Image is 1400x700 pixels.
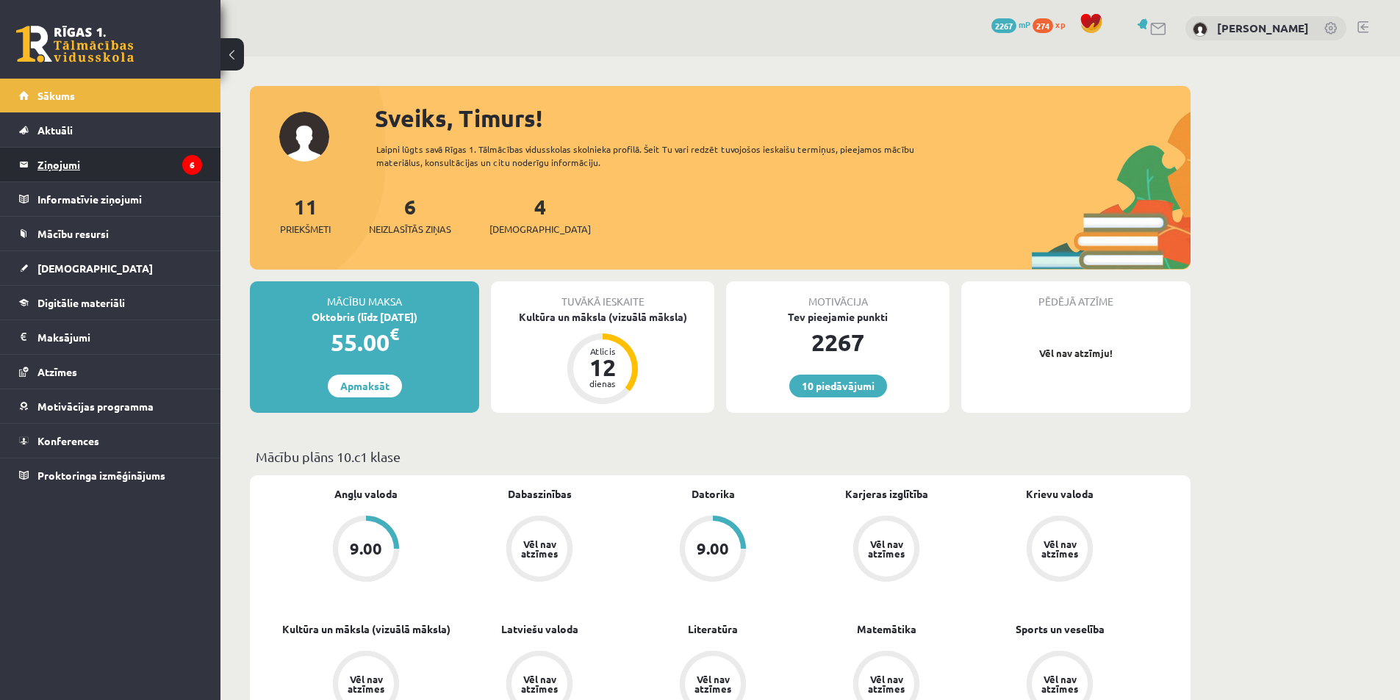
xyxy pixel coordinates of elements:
[16,26,134,62] a: Rīgas 1. Tālmācības vidusskola
[866,674,907,693] div: Vēl nav atzīmes
[1033,18,1053,33] span: 274
[491,309,714,406] a: Kultūra un māksla (vizuālā māksla) Atlicis 12 dienas
[581,379,625,388] div: dienas
[1217,21,1309,35] a: [PERSON_NAME]
[991,18,1016,33] span: 2267
[1019,18,1030,30] span: mP
[845,486,928,502] a: Karjeras izglītība
[857,621,916,637] a: Matemātika
[250,309,479,325] div: Oktobris (līdz [DATE])
[37,148,202,181] legend: Ziņojumi
[375,101,1191,136] div: Sveiks, Timurs!
[282,621,450,637] a: Kultūra un māksla (vizuālā māksla)
[350,541,382,557] div: 9.00
[973,516,1146,585] a: Vēl nav atzīmes
[581,356,625,379] div: 12
[250,325,479,360] div: 55.00
[37,469,165,482] span: Proktoringa izmēģinājums
[345,674,387,693] div: Vēl nav atzīmes
[37,89,75,102] span: Sākums
[369,222,451,237] span: Neizlasītās ziņas
[519,539,560,558] div: Vēl nav atzīmes
[491,281,714,309] div: Tuvākā ieskaite
[1039,539,1080,558] div: Vēl nav atzīmes
[1026,486,1094,502] a: Krievu valoda
[1016,621,1105,637] a: Sports un veselība
[501,621,578,637] a: Latviešu valoda
[1039,674,1080,693] div: Vēl nav atzīmes
[969,346,1183,361] p: Vēl nav atzīmju!
[866,539,907,558] div: Vēl nav atzīmes
[37,400,154,413] span: Motivācijas programma
[991,18,1030,30] a: 2267 mP
[19,182,202,216] a: Informatīvie ziņojumi
[37,261,153,275] span: [DEMOGRAPHIC_DATA]
[19,217,202,250] a: Mācību resursi
[581,347,625,356] div: Atlicis
[279,516,453,585] a: 9.00
[697,541,729,557] div: 9.00
[37,227,109,240] span: Mācību resursi
[726,281,950,309] div: Motivācija
[19,251,202,285] a: [DEMOGRAPHIC_DATA]
[519,674,560,693] div: Vēl nav atzīmes
[376,142,941,169] div: Laipni lūgts savā Rīgas 1. Tālmācības vidusskolas skolnieka profilā. Šeit Tu vari redzēt tuvojošo...
[37,434,99,447] span: Konferences
[1033,18,1072,30] a: 274 xp
[453,516,626,585] a: Vēl nav atzīmes
[37,320,202,354] legend: Maksājumi
[1193,22,1207,37] img: Timurs Gorodņičevs
[390,323,399,344] span: €
[256,447,1185,466] p: Mācību plāns 10.c1 klase
[800,516,973,585] a: Vēl nav atzīmes
[789,375,887,397] a: 10 piedāvājumi
[688,621,738,637] a: Literatūra
[19,113,202,147] a: Aktuāli
[37,296,125,309] span: Digitālie materiāli
[37,365,77,378] span: Atzīmes
[19,458,202,492] a: Proktoringa izmēģinājums
[19,424,202,458] a: Konferences
[692,674,733,693] div: Vēl nav atzīmes
[626,516,800,585] a: 9.00
[19,389,202,423] a: Motivācijas programma
[182,155,202,175] i: 6
[19,355,202,389] a: Atzīmes
[19,79,202,112] a: Sākums
[280,193,331,237] a: 11Priekšmeti
[491,309,714,325] div: Kultūra un māksla (vizuālā māksla)
[961,281,1191,309] div: Pēdējā atzīme
[508,486,572,502] a: Dabaszinības
[19,320,202,354] a: Maksājumi
[250,281,479,309] div: Mācību maksa
[280,222,331,237] span: Priekšmeti
[1055,18,1065,30] span: xp
[37,123,73,137] span: Aktuāli
[726,309,950,325] div: Tev pieejamie punkti
[19,148,202,181] a: Ziņojumi6
[692,486,735,502] a: Datorika
[19,286,202,320] a: Digitālie materiāli
[334,486,398,502] a: Angļu valoda
[328,375,402,397] a: Apmaksāt
[489,193,591,237] a: 4[DEMOGRAPHIC_DATA]
[369,193,451,237] a: 6Neizlasītās ziņas
[489,222,591,237] span: [DEMOGRAPHIC_DATA]
[726,325,950,360] div: 2267
[37,182,202,216] legend: Informatīvie ziņojumi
